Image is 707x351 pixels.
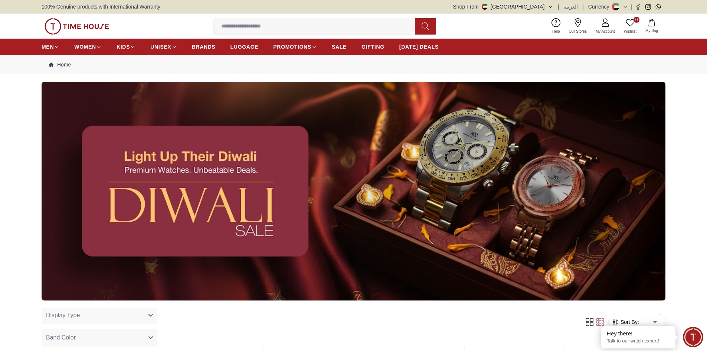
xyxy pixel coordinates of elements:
a: Home [49,61,71,68]
span: [DATE] DEALS [399,43,439,51]
span: UNISEX [150,43,171,51]
span: MEN [42,43,54,51]
a: MEN [42,40,59,53]
span: Wishlist [621,29,639,34]
span: SALE [332,43,347,51]
span: WOMEN [74,43,96,51]
span: My Bag [642,28,661,33]
span: PROMOTIONS [273,43,311,51]
span: My Account [593,29,618,34]
a: Help [548,17,564,36]
a: UNISEX [150,40,177,53]
span: | [582,3,584,10]
span: KIDS [117,43,130,51]
button: العربية [563,3,578,10]
a: SALE [332,40,347,53]
span: 0 [634,17,639,23]
span: 100% Genuine products with International Warranty [42,3,160,10]
a: BRANDS [192,40,216,53]
span: GIFTING [361,43,384,51]
button: Sort By: [612,318,639,326]
button: Shop From[GEOGRAPHIC_DATA] [453,3,553,10]
a: PROMOTIONS [273,40,317,53]
div: Chat Widget [683,327,703,347]
div: Hey there! [607,330,670,337]
button: My Bag [641,17,662,35]
img: ... [42,82,665,300]
span: LUGGAGE [230,43,259,51]
span: Band Color [46,333,76,342]
div: Currency [588,3,612,10]
span: Help [549,29,563,34]
a: Facebook [635,4,641,10]
button: Display Type [42,306,157,324]
img: ... [45,18,109,35]
a: GIFTING [361,40,384,53]
a: Whatsapp [655,4,661,10]
span: Sort By: [619,318,639,326]
span: Our Stores [566,29,590,34]
a: Our Stores [564,17,591,36]
nav: Breadcrumb [42,55,665,74]
a: KIDS [117,40,135,53]
a: LUGGAGE [230,40,259,53]
span: | [558,3,559,10]
a: WOMEN [74,40,102,53]
a: Instagram [645,4,651,10]
a: 0Wishlist [619,17,641,36]
button: Band Color [42,329,157,347]
img: United Arab Emirates [482,4,488,10]
span: BRANDS [192,43,216,51]
a: [DATE] DEALS [399,40,439,53]
span: | [631,3,632,10]
p: Talk to our watch expert! [607,338,670,344]
span: Display Type [46,311,80,320]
